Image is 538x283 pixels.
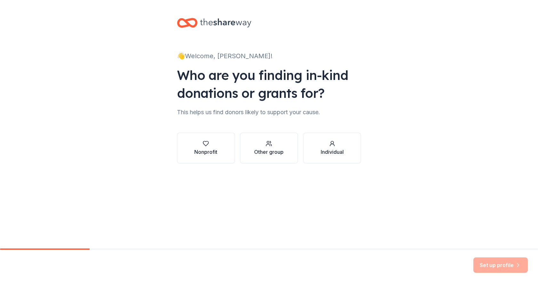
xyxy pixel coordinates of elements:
button: Nonprofit [177,133,235,163]
div: Nonprofit [194,148,217,156]
div: This helps us find donors likely to support your cause. [177,107,361,117]
button: Other group [240,133,298,163]
div: 👋 Welcome, [PERSON_NAME]! [177,51,361,61]
div: Individual [321,148,344,156]
button: Individual [303,133,361,163]
div: Other group [254,148,284,156]
div: Who are you finding in-kind donations or grants for? [177,66,361,102]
